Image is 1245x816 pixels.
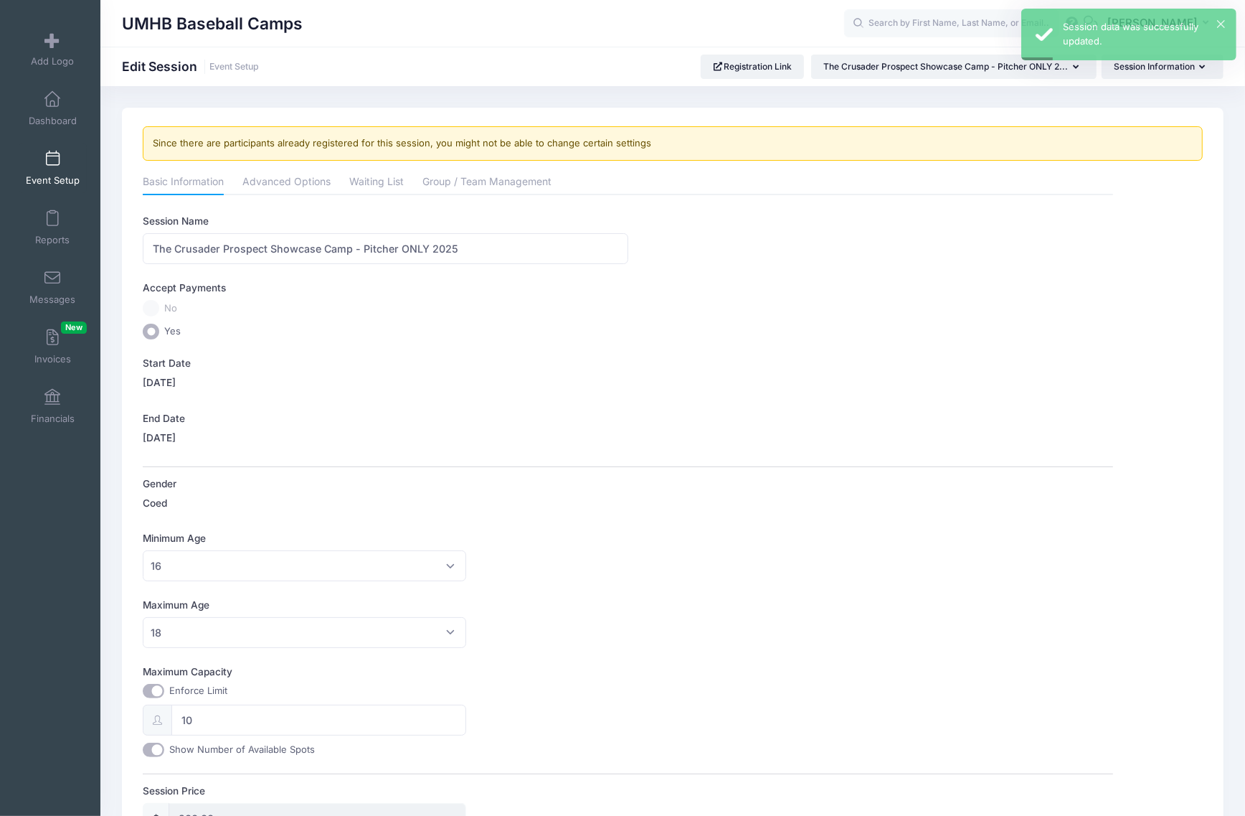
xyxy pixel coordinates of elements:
span: 18 [151,625,161,640]
span: No [164,301,177,316]
label: Show Number of Available Spots [169,743,315,757]
input: Session Name [143,233,628,264]
input: 0 [171,705,466,736]
label: [DATE] [143,431,176,445]
label: Session Price [143,784,628,798]
span: Financials [31,413,75,425]
span: New [61,322,87,334]
a: Registration Link [701,55,805,79]
button: Session Information [1102,55,1223,79]
div: Session data was successfully updated. [1064,20,1225,48]
span: The Crusader Prospect Showcase Camp - Pitcher ONLY 2... [823,61,1068,72]
label: Accept Payments [143,281,226,295]
a: Advanced Options [242,170,331,196]
label: Minimum Age [143,531,628,545]
button: × [1217,20,1225,28]
input: Yes [143,324,159,340]
a: Dashboard [19,83,87,133]
span: Invoices [34,353,71,365]
span: 16 [143,550,466,581]
a: Basic Information [143,170,224,196]
span: Messages [29,294,75,306]
label: Maximum Capacity [143,665,628,679]
a: Messages [19,262,87,312]
label: End Date [143,411,628,426]
label: Enforce Limit [169,684,227,698]
label: Session Name [143,214,628,228]
a: Reports [19,202,87,253]
button: [PERSON_NAME] [1098,7,1223,40]
span: Event Setup [26,174,80,187]
a: InvoicesNew [19,322,87,372]
span: 16 [151,558,161,573]
a: Add Logo [19,24,87,74]
label: Start Date [143,356,628,370]
label: Gender [143,477,628,491]
h1: UMHB Baseball Camps [122,7,303,40]
label: [DATE] [143,375,176,390]
h1: Edit Session [122,59,259,74]
label: Maximum Age [143,598,628,612]
input: Search by First Name, Last Name, or Email... [844,9,1059,38]
a: Group / Team Management [422,170,552,196]
a: Waiting List [349,170,404,196]
a: Event Setup [19,143,87,193]
span: Yes [164,324,181,339]
span: Dashboard [29,115,77,127]
a: Financials [19,381,87,431]
div: Since there are participants already registered for this session, you might not be able to change... [143,126,1203,161]
span: Add Logo [31,55,74,67]
span: 18 [143,617,466,648]
a: Event Setup [209,62,259,72]
span: Reports [35,234,70,246]
button: The Crusader Prospect Showcase Camp - Pitcher ONLY 2... [811,55,1097,79]
label: Coed [143,496,167,510]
